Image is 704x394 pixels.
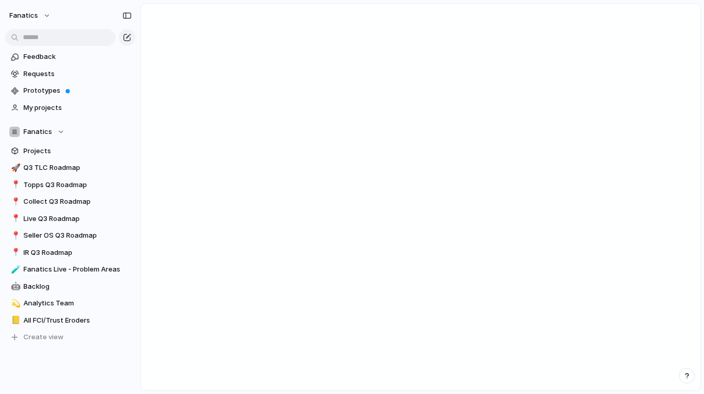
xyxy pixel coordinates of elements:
[5,313,135,328] a: 📒All FCI/Trust Eroders
[11,213,18,225] div: 📍
[5,211,135,227] a: 📍Live Q3 Roadmap
[23,315,132,326] span: All FCI/Trust Eroders
[9,248,20,258] button: 📍
[23,163,132,173] span: Q3 TLC Roadmap
[11,162,18,174] div: 🚀
[11,179,18,191] div: 📍
[9,163,20,173] button: 🚀
[23,281,132,292] span: Backlog
[5,100,135,116] a: My projects
[23,85,132,96] span: Prototypes
[23,52,132,62] span: Feedback
[23,214,132,224] span: Live Q3 Roadmap
[23,69,132,79] span: Requests
[5,295,135,311] a: 💫Analytics Team
[5,194,135,210] a: 📍Collect Q3 Roadmap
[23,180,132,190] span: Topps Q3 Roadmap
[9,281,20,292] button: 🤖
[9,214,20,224] button: 📍
[5,66,135,82] a: Requests
[5,49,135,65] a: Feedback
[9,298,20,309] button: 💫
[9,315,20,326] button: 📒
[23,196,132,207] span: Collect Q3 Roadmap
[9,10,38,21] span: fanatics
[23,298,132,309] span: Analytics Team
[11,280,18,292] div: 🤖
[23,248,132,258] span: IR Q3 Roadmap
[5,143,135,159] a: Projects
[23,332,64,342] span: Create view
[5,329,135,345] button: Create view
[9,264,20,275] button: 🧪
[5,7,56,24] button: fanatics
[23,103,132,113] span: My projects
[11,264,18,276] div: 🧪
[9,230,20,241] button: 📍
[5,262,135,277] a: 🧪Fanatics Live - Problem Areas
[5,124,135,140] button: Fanatics
[11,314,18,326] div: 📒
[9,196,20,207] button: 📍
[23,264,132,275] span: Fanatics Live - Problem Areas
[11,196,18,208] div: 📍
[5,228,135,243] a: 📍Seller OS Q3 Roadmap
[5,83,135,98] a: Prototypes
[5,245,135,261] a: 📍IR Q3 Roadmap
[23,230,132,241] span: Seller OS Q3 Roadmap
[5,279,135,294] a: 🤖Backlog
[5,160,135,176] a: 🚀Q3 TLC Roadmap
[9,180,20,190] button: 📍
[11,247,18,258] div: 📍
[11,230,18,242] div: 📍
[11,298,18,310] div: 💫
[5,177,135,193] a: 📍Topps Q3 Roadmap
[23,146,132,156] span: Projects
[23,127,52,137] span: Fanatics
